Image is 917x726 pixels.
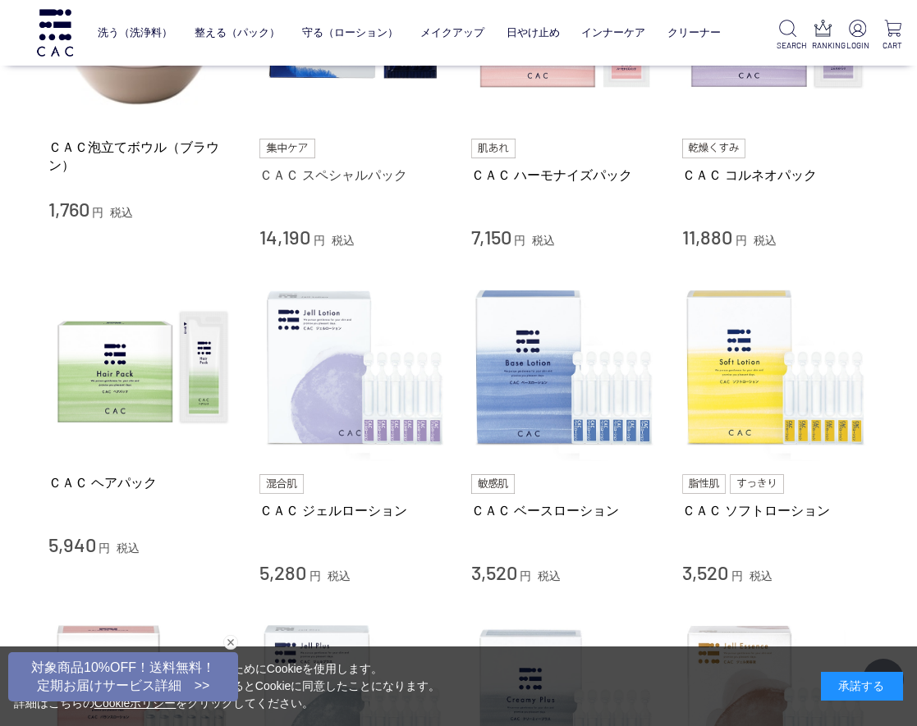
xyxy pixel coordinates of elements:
a: 守る（ローション） [302,15,398,51]
img: logo [34,9,76,56]
a: クリーナー [667,15,721,51]
a: ＣＡＣ ヘアパック [48,474,236,491]
div: 承諾する [821,672,903,701]
span: 円 [514,234,525,247]
a: ＣＡＣ ハーモナイズパック [471,167,658,184]
span: 税込 [110,206,133,219]
a: ＣＡＣ泡立てボウル（ブラウン） [48,139,236,174]
a: ＣＡＣ ソフトローション [682,502,869,519]
span: 7,150 [471,225,511,249]
p: LOGIN [846,39,869,52]
img: ＣＡＣ ヘアパック [48,275,236,462]
p: RANKING [812,39,834,52]
span: 3,520 [471,560,517,584]
img: 肌あれ [471,139,516,158]
a: ＣＡＣ スペシャルパック [259,167,447,184]
img: ＣＡＣ ジェルローション [259,275,447,462]
span: 税込 [754,234,777,247]
span: 円 [309,569,321,582]
span: 11,880 [682,225,732,249]
a: LOGIN [846,20,869,52]
span: 5,940 [48,532,96,556]
span: 税込 [117,541,140,555]
img: 乾燥くすみ [682,139,745,158]
span: 税込 [332,234,355,247]
a: RANKING [812,20,834,52]
span: 税込 [538,569,561,582]
a: ＣＡＣ ジェルローション [259,502,447,519]
span: 円 [736,234,747,247]
span: 5,280 [259,560,306,584]
img: すっきり [730,474,784,494]
span: 円 [314,234,325,247]
span: 1,760 [48,197,89,221]
span: 3,520 [682,560,728,584]
p: SEARCH [777,39,799,52]
img: ＣＡＣ ベースローション [471,275,658,462]
a: ＣＡＣ コルネオパック [682,167,869,184]
a: SEARCH [777,20,799,52]
a: 日やけ止め [507,15,560,51]
a: インナーケア [581,15,645,51]
img: 混合肌 [259,474,304,494]
span: 税込 [750,569,773,582]
span: 税込 [532,234,555,247]
img: 脂性肌 [682,474,726,494]
a: 整える（パック） [195,15,280,51]
img: ＣＡＣ ソフトローション [682,275,869,462]
span: 税込 [328,569,351,582]
span: 14,190 [259,225,310,249]
a: メイクアップ [420,15,484,51]
a: CART [882,20,904,52]
span: 円 [520,569,531,582]
a: ＣＡＣ ベースローション [471,502,658,519]
img: 集中ケア [259,139,315,158]
a: 洗う（洗浄料） [98,15,172,51]
img: 敏感肌 [471,474,516,494]
span: 円 [92,206,103,219]
span: 円 [731,569,743,582]
p: CART [882,39,904,52]
span: 円 [99,541,110,555]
